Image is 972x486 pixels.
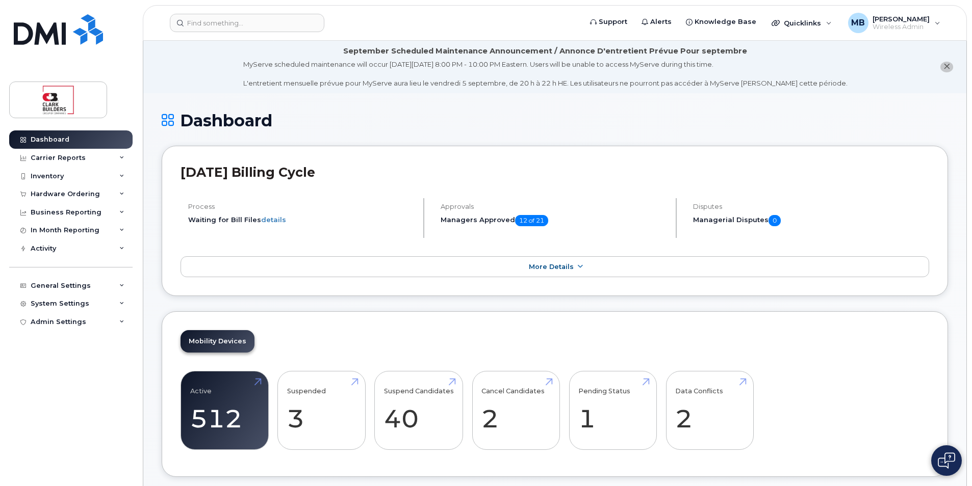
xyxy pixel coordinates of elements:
h4: Process [188,203,415,210]
li: Waiting for Bill Files [188,215,415,225]
a: details [261,215,286,224]
div: September Scheduled Maintenance Announcement / Annonce D'entretient Prévue Pour septembre [343,46,747,57]
h5: Managerial Disputes [693,215,929,226]
span: More Details [529,263,574,271]
img: Open chat [938,452,955,469]
h2: [DATE] Billing Cycle [181,165,929,180]
a: Data Conflicts 2 [675,377,744,444]
button: close notification [940,62,953,72]
a: Suspend Candidates 40 [384,377,454,444]
a: Cancel Candidates 2 [481,377,550,444]
a: Suspended 3 [287,377,356,444]
div: MyServe scheduled maintenance will occur [DATE][DATE] 8:00 PM - 10:00 PM Eastern. Users will be u... [243,60,848,88]
h1: Dashboard [162,112,948,129]
a: Mobility Devices [181,330,254,353]
span: 0 [769,215,781,226]
span: 12 of 21 [515,215,548,226]
h4: Disputes [693,203,929,210]
a: Active 512 [190,377,259,444]
h5: Managers Approved [441,215,667,226]
h4: Approvals [441,203,667,210]
a: Pending Status 1 [578,377,647,444]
